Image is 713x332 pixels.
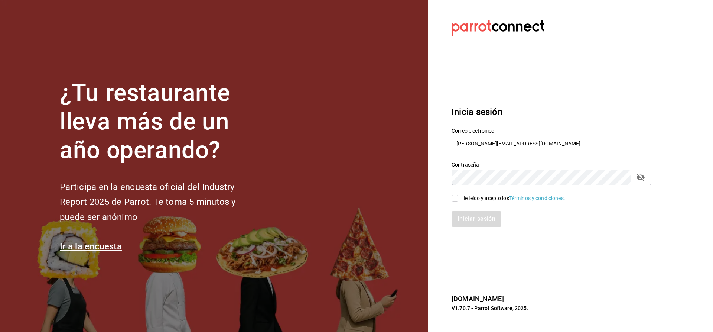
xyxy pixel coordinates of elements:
[60,79,260,164] h1: ¿Tu restaurante lleva más de un año operando?
[60,241,122,252] a: Ir a la encuesta
[60,180,260,225] h2: Participa en la encuesta oficial del Industry Report 2025 de Parrot. Te toma 5 minutos y puede se...
[452,304,651,312] p: V1.70.7 - Parrot Software, 2025.
[461,194,565,202] div: He leído y acepto los
[452,105,651,119] h3: Inicia sesión
[509,195,565,201] a: Términos y condiciones.
[634,171,647,184] button: passwordField
[452,162,651,167] label: Contraseña
[452,128,651,133] label: Correo electrónico
[452,136,651,151] input: Ingresa tu correo electrónico
[452,295,504,303] a: [DOMAIN_NAME]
